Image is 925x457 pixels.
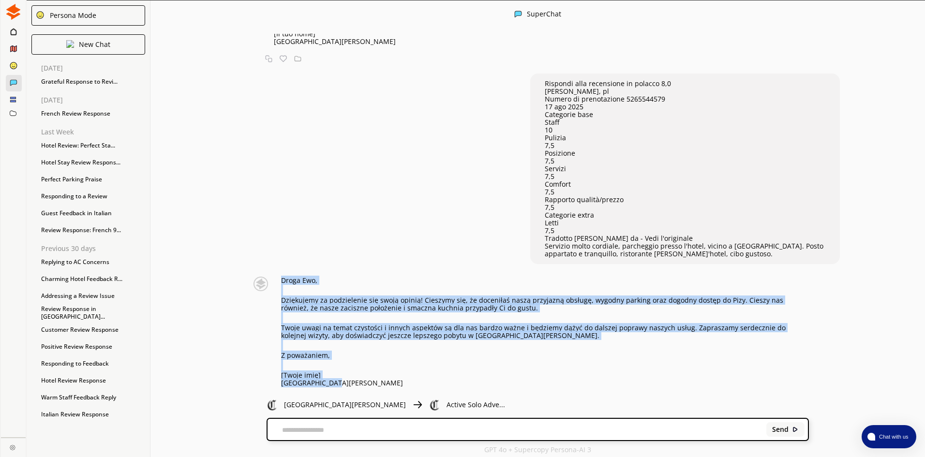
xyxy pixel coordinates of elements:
img: Close [36,11,45,19]
div: Responding to a Review [36,189,150,204]
img: Favorite [280,55,287,62]
p: Servizi [545,165,825,173]
div: Perfect Parking Praise [36,172,150,187]
p: [Il tuo nome] [274,30,809,38]
div: Warm Staff Feedback Reply [36,390,150,405]
div: Customer Review Response [36,323,150,337]
p: Z poważaniem, [281,352,809,359]
p: Letti [545,219,825,227]
p: 7,5 [545,188,825,196]
p: New Chat [79,41,110,48]
p: Posizione [545,149,825,157]
img: Save [294,55,301,62]
p: Rispondi alla recensione in polacco 8,0 [545,80,825,88]
p: Rapporto qualità/prezzo [545,196,825,204]
p: 7,5 [545,227,825,235]
div: Charming Hotel Feedback R... [36,272,150,286]
p: [DATE] [41,96,150,104]
a: Close [1,438,26,455]
b: Send [772,426,789,433]
p: Previous 30 days [41,245,150,252]
p: Servizio molto cordiale, parcheggio presso l'hotel, vicino a [GEOGRAPHIC_DATA]. Posto appartato e... [545,242,825,258]
div: Italian Review Response [36,407,150,422]
div: Review Response: French 9... [36,223,150,237]
div: Heartfelt Review Response [36,424,150,439]
p: 17 ago 2025 [545,103,825,111]
p: Dziękujemy za podzielenie się swoją opinią! Cieszymy się, że doceniłaś naszą przyjazną obsługę, w... [281,296,809,312]
img: Close [66,40,74,48]
p: GPT 4o + Supercopy Persona-AI 3 [484,446,591,454]
p: Twoje uwagi na temat czystości i innych aspektów są dla nas bardzo ważne i będziemy dążyć do dals... [281,324,809,339]
div: French Review Response [36,106,150,121]
img: Close [10,444,15,450]
p: 7,5 [545,204,825,211]
p: [GEOGRAPHIC_DATA][PERSON_NAME] [274,38,809,45]
div: Responding to Feedback [36,356,150,371]
div: Hotel Review: Perfect Sta... [36,138,150,153]
img: Close [245,277,276,291]
p: Numero di prenotazione 5265544579 [545,95,825,103]
div: Hotel Review Response [36,373,150,388]
p: Active Solo Adve... [447,401,505,409]
p: Pulizia [545,134,825,142]
img: Close [267,399,278,411]
div: SuperChat [527,10,561,19]
p: [GEOGRAPHIC_DATA][PERSON_NAME] [281,379,809,387]
button: atlas-launcher [862,425,916,448]
p: Last Week [41,128,150,136]
p: 10 [545,126,825,134]
p: [GEOGRAPHIC_DATA][PERSON_NAME] [284,401,406,409]
p: [PERSON_NAME], pl [545,88,825,95]
div: Hotel Stay Review Respons... [36,155,150,170]
p: Categorie extra [545,211,825,219]
p: 7,5 [545,157,825,165]
p: Staff [545,118,825,126]
div: Persona Mode [46,12,96,19]
p: [DATE] [41,64,150,72]
p: 7,5 [545,173,825,180]
img: Close [792,426,799,433]
span: Chat with us [875,433,910,441]
p: Tradotto [PERSON_NAME] da - Vedi l'originale [545,235,825,242]
p: Comfort [545,180,825,188]
p: Categorie base [545,111,825,118]
div: Addressing a Review Issue [36,289,150,303]
p: [Twoje imię] [281,371,809,379]
div: Grateful Response to Revi... [36,74,150,89]
img: Close [429,399,441,411]
div: Replying to AC Concerns [36,255,150,269]
p: Droga Ewo, [281,277,809,284]
div: Review Response in [GEOGRAPHIC_DATA]... [36,306,150,320]
img: Close [5,4,21,20]
div: Guest Feedback in Italian [36,206,150,221]
img: Close [412,399,423,411]
div: Positive Review Response [36,339,150,354]
img: Close [514,10,522,18]
p: 7,5 [545,142,825,149]
img: Copy [265,55,272,62]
